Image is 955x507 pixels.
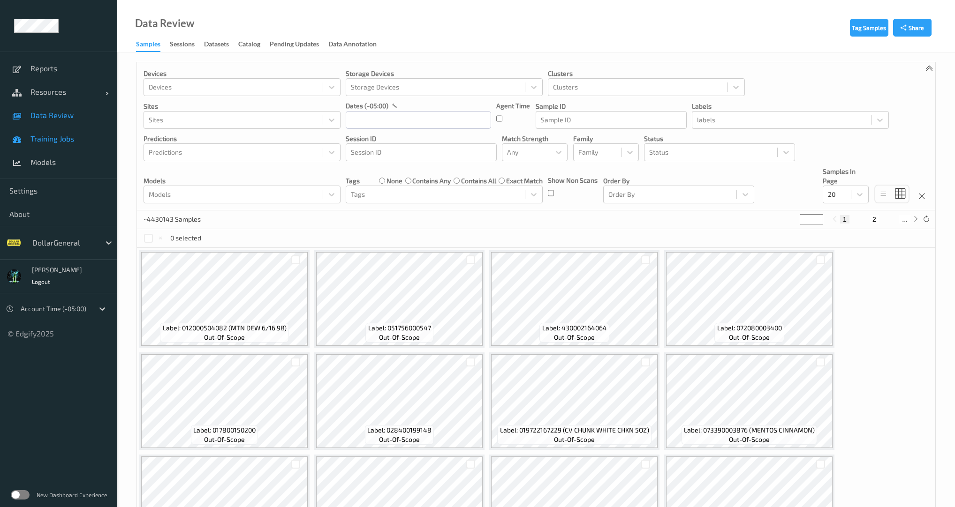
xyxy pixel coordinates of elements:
label: contains any [412,176,451,186]
p: 0 selected [170,233,201,243]
div: Catalog [238,39,260,51]
a: Samples [136,38,170,52]
a: Sessions [170,38,204,51]
div: Samples [136,39,160,52]
span: out-of-scope [204,333,245,342]
p: ~4430143 Samples [144,215,214,224]
p: Models [144,176,341,186]
p: Session ID [346,134,497,143]
span: out-of-scope [554,435,595,444]
div: Datasets [204,39,229,51]
button: Tag Samples [850,19,888,37]
p: Predictions [144,134,341,143]
span: out-of-scope [204,435,245,444]
span: Label: 017800150200 [193,425,256,435]
a: Pending Updates [270,38,328,51]
span: out-of-scope [729,333,770,342]
p: Devices [144,69,341,78]
span: out-of-scope [554,333,595,342]
label: exact match [506,176,543,186]
div: Data Annotation [328,39,377,51]
p: dates (-05:00) [346,101,388,111]
span: Label: 012000504082 (MTN DEW 6/16.9B) [163,323,287,333]
label: none [387,176,402,186]
a: Catalog [238,38,270,51]
span: Label: 019722167229 (CV CHUNK WHITE CHKN 5OZ) [500,425,649,435]
p: Agent Time [496,101,530,111]
div: Pending Updates [270,39,319,51]
p: Status [644,134,795,143]
p: Clusters [548,69,745,78]
span: Label: 073390003876 (MENTOS CINNAMON) [684,425,815,435]
p: Tags [346,176,360,186]
button: Share [893,19,932,37]
p: Family [573,134,639,143]
p: Sample ID [536,102,687,111]
p: Storage Devices [346,69,543,78]
button: 2 [870,215,879,224]
button: 1 [840,215,849,224]
div: Data Review [135,19,194,28]
span: Label: 028400199148 [367,425,432,435]
span: out-of-scope [379,333,420,342]
label: contains all [461,176,496,186]
span: out-of-scope [729,435,770,444]
p: Samples In Page [823,167,869,186]
p: Match Strength [502,134,568,143]
span: out-of-scope [379,435,420,444]
p: Order By [603,176,754,186]
p: Sites [144,102,341,111]
div: Sessions [170,39,195,51]
span: Label: 430002164064 [542,323,607,333]
p: labels [692,102,889,111]
a: Datasets [204,38,238,51]
span: Label: 072080003400 [717,323,782,333]
span: Label: 051756000547 [368,323,431,333]
button: ... [899,215,910,224]
p: Show Non Scans [548,176,598,185]
a: Data Annotation [328,38,386,51]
